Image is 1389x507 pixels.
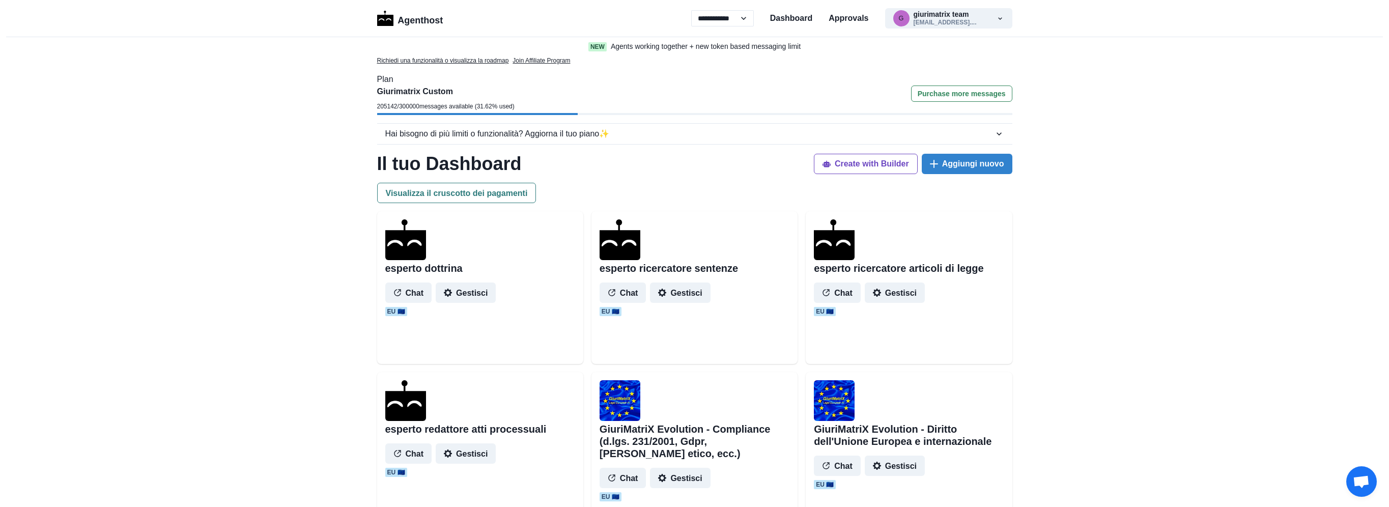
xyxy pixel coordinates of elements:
button: Chat [600,468,646,488]
img: agenthostmascotdark.ico [385,380,426,421]
span: EU 🇪🇺 [600,307,621,316]
img: agenthostmascotdark.ico [385,219,426,260]
button: Gestisci [436,443,496,464]
span: EU 🇪🇺 [385,468,407,477]
button: Chat [600,283,646,303]
h2: esperto dottrina [385,262,463,274]
p: Agenthost [398,10,443,27]
button: Chat [814,456,861,476]
button: Create with Builder [814,154,918,174]
p: Agents working together + new token based messaging limit [611,41,801,52]
p: Plan [377,73,1012,86]
h1: Il tuo Dashboard [377,153,522,175]
img: agenthostmascotdark.ico [600,219,640,260]
a: LogoAgenthost [377,10,443,27]
button: Gestisci [650,468,710,488]
div: Aprire la chat [1346,466,1377,497]
h2: GiuriMatriX Evolution - Compliance (d.lgs. 231/2001, Gdpr, [PERSON_NAME] etico, ecc.) [600,423,789,460]
button: Purchase more messages [911,86,1012,102]
button: Gestisci [865,456,925,476]
button: Gestisci [650,283,710,303]
p: Giurimatrix Custom [377,86,515,98]
span: New [588,42,607,51]
a: Richiedi una funzionalità o visualizza la roadmap [377,56,509,65]
h2: esperto redattore atti processuali [385,423,547,435]
button: Hai bisogno di più limiti o funzionalità? Aggiorna il tuo piano✨ [377,124,1012,144]
img: user%2F1706%2F7dea465f-1924-49cc-a643-3e1d40af1abd [814,380,855,421]
button: Gestisci [865,283,925,303]
button: Chat [385,283,432,303]
h2: GiuriMatriX Evolution - Diritto dell'Unione Europea e internazionale [814,423,1004,447]
a: Dashboard [770,12,813,24]
button: Visualizza il cruscotto dei pagamenti [377,183,536,203]
button: Chat [385,443,432,464]
span: EU 🇪🇺 [600,492,621,501]
h2: esperto ricercatore articoli di legge [814,262,983,274]
a: Approvals [829,12,868,24]
img: agenthostmascotdark.ico [814,219,855,260]
button: giurimatrix@gmail.comgiurimatrix team[EMAIL_ADDRESS].... [885,8,1012,29]
span: EU 🇪🇺 [385,307,407,316]
div: Hai bisogno di più limiti o funzionalità? Aggiorna il tuo piano ✨ [385,128,994,140]
h2: esperto ricercatore sentenze [600,262,738,274]
button: Aggiungi nuovo [922,154,1012,174]
button: Gestisci [436,283,496,303]
img: user%2F1706%2Fc69140c4-d187-40b2-8d31-27057e89bcfe [600,380,640,421]
a: NewAgents working together + new token based messaging limit [567,41,823,52]
span: EU 🇪🇺 [814,307,836,316]
img: Logo [377,11,394,26]
a: Purchase more messages [911,86,1012,113]
p: 205142 / 300000 messages available ( 31.62 % used) [377,102,515,111]
button: Chat [814,283,861,303]
span: EU 🇪🇺 [814,480,836,489]
a: Join Affiliate Program [513,56,570,65]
